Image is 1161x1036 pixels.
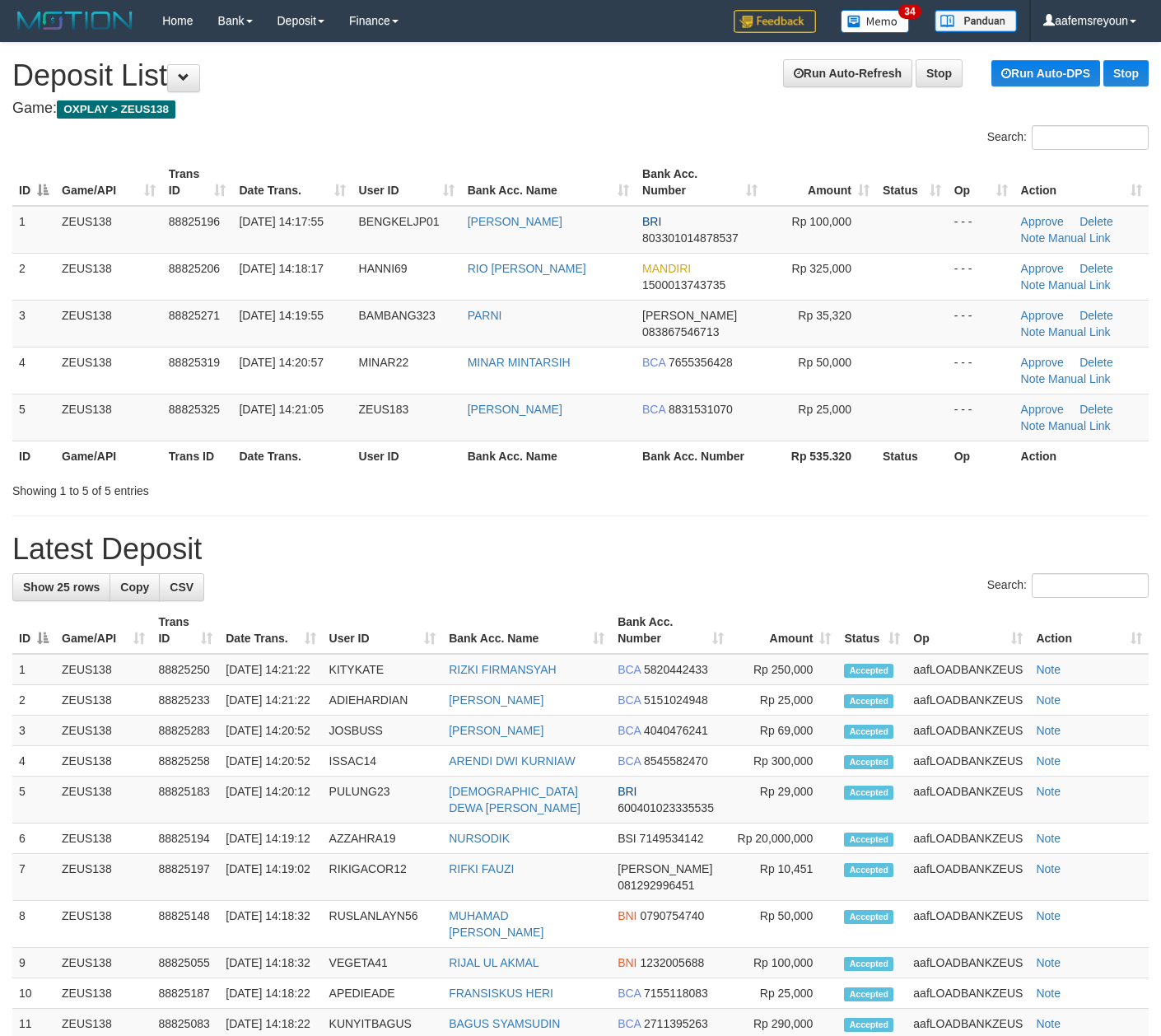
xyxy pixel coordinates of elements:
th: Trans ID: activate to sort column ascending [162,159,233,206]
td: ZEUS138 [55,300,162,347]
td: [DATE] 14:20:52 [219,716,322,746]
span: Copy 081292996451 to clipboard [618,879,694,892]
td: aafLOADBANKZEUS [907,685,1029,716]
th: Action [1014,441,1149,471]
span: Copy 083867546713 to clipboard [642,325,719,338]
th: Status: activate to sort column ascending [837,607,907,654]
td: 8 [12,901,55,948]
a: RIJAL UL AKMAL [449,956,539,969]
span: Accepted [844,694,893,708]
span: Accepted [844,957,893,971]
a: Approve [1021,309,1064,322]
a: Manual Link [1048,372,1111,385]
td: aafLOADBANKZEUS [907,901,1029,948]
a: Note [1036,754,1061,768]
td: aafLOADBANKZEUS [907,716,1029,746]
th: Date Trans.: activate to sort column ascending [219,607,322,654]
a: [PERSON_NAME] [468,215,562,228]
span: BCA [618,1017,641,1030]
span: Copy 5151024948 to clipboard [644,693,708,707]
label: Search: [987,125,1149,150]
a: Note [1036,693,1061,707]
a: Note [1021,372,1046,385]
td: 88825194 [152,824,219,854]
th: Date Trans.: activate to sort column ascending [232,159,352,206]
a: Delete [1079,403,1112,416]
span: Accepted [844,987,893,1001]
a: MINAR MINTARSIH [468,356,571,369]
td: PULUNG23 [323,777,443,824]
h1: Deposit List [12,59,1149,92]
span: BCA [642,356,665,369]
a: [PERSON_NAME] [449,724,543,737]
span: Copy 1500013743735 to clipboard [642,278,725,292]
span: Copy 4040476241 to clipboard [644,724,708,737]
a: Note [1036,724,1061,737]
td: JOSBUSS [323,716,443,746]
span: 88825196 [169,215,220,228]
a: Run Auto-DPS [991,60,1100,86]
a: Manual Link [1048,325,1111,338]
span: MINAR22 [359,356,409,369]
a: CSV [159,573,204,601]
th: Amount: activate to sort column ascending [764,159,876,206]
span: Accepted [844,664,893,678]
a: BAGUS SYAMSUDIN [449,1017,560,1030]
a: Stop [916,59,963,87]
th: Amount: activate to sort column ascending [730,607,837,654]
td: 5 [12,394,55,441]
a: Delete [1079,356,1112,369]
a: Manual Link [1048,278,1111,292]
td: 88825187 [152,978,219,1009]
td: 88825250 [152,654,219,685]
td: aafLOADBANKZEUS [907,777,1029,824]
td: - - - [948,347,1014,394]
a: Note [1036,785,1061,798]
a: Delete [1079,309,1112,322]
span: [DATE] 14:20:57 [239,356,323,369]
a: MUHAMAD [PERSON_NAME] [449,909,543,939]
span: [PERSON_NAME] [618,862,712,875]
span: Rp 325,000 [792,262,851,275]
td: ADIEHARDIAN [323,685,443,716]
td: aafLOADBANKZEUS [907,654,1029,685]
th: Rp 535.320 [764,441,876,471]
td: 88825055 [152,948,219,978]
a: FRANSISKUS HERI [449,987,553,1000]
span: Accepted [844,910,893,924]
a: Show 25 rows [12,573,110,601]
td: ZEUS138 [55,347,162,394]
td: - - - [948,300,1014,347]
td: Rp 25,000 [730,978,837,1009]
td: APEDIEADE [323,978,443,1009]
span: Accepted [844,786,893,800]
span: BCA [618,693,641,707]
a: Approve [1021,215,1064,228]
span: BRI [642,215,661,228]
span: 88825271 [169,309,220,322]
span: Copy 0790754740 to clipboard [640,909,704,922]
td: [DATE] 14:21:22 [219,685,322,716]
td: Rp 20,000,000 [730,824,837,854]
a: Note [1036,832,1061,845]
th: Trans ID: activate to sort column ascending [152,607,219,654]
a: NURSODIK [449,832,510,845]
a: Approve [1021,356,1064,369]
span: Copy 8545582470 to clipboard [644,754,708,768]
span: Accepted [844,725,893,739]
a: ARENDI DWI KURNIAW [449,754,575,768]
span: [DATE] 14:19:55 [239,309,323,322]
span: BAMBANG323 [359,309,436,322]
a: RIZKI FIRMANSYAH [449,663,556,676]
td: aafLOADBANKZEUS [907,746,1029,777]
span: Copy 7155118083 to clipboard [644,987,708,1000]
th: Bank Acc. Name: activate to sort column ascending [461,159,636,206]
span: Accepted [844,833,893,847]
td: ZEUS138 [55,685,152,716]
td: [DATE] 14:20:12 [219,777,322,824]
td: 9 [12,948,55,978]
th: ID [12,441,55,471]
h1: Latest Deposit [12,533,1149,566]
h4: Game: [12,100,1149,117]
span: 88825206 [169,262,220,275]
